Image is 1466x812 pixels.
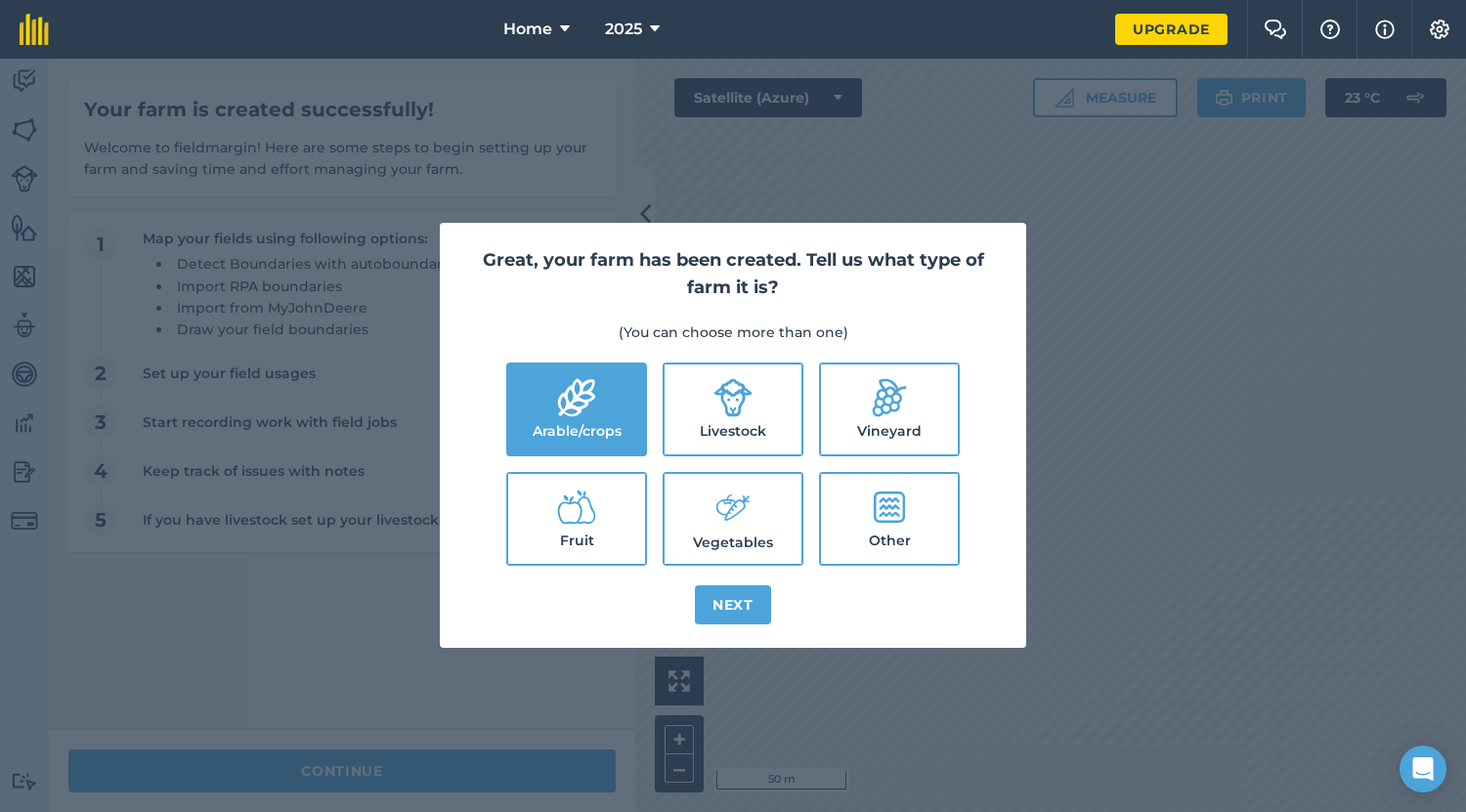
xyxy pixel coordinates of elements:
[508,364,645,454] label: Arable/crops
[20,14,49,45] img: fieldmargin Logo
[463,246,1003,303] h2: Great, your farm has been created. Tell us what type of farm it is?
[665,474,801,564] label: Vegetables
[605,18,642,41] span: 2025
[665,364,801,454] label: Livestock
[503,18,552,41] span: Home
[821,474,958,564] label: Other
[1318,20,1342,39] img: A question mark icon
[463,321,1003,343] p: (You can choose more than one)
[821,364,958,454] label: Vineyard
[1400,746,1446,792] div: Open Intercom Messenger
[1264,20,1287,39] img: Two speech bubbles overlapping with the left bubble in the forefront
[1115,14,1228,45] a: Upgrade
[1428,20,1451,39] img: A cog icon
[695,585,771,624] button: Next
[508,474,645,564] label: Fruit
[1375,18,1395,41] img: svg+xml;base64,PHN2ZyB4bWxucz0iaHR0cDovL3d3dy53My5vcmcvMjAwMC9zdmciIHdpZHRoPSIxNyIgaGVpZ2h0PSIxNy...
